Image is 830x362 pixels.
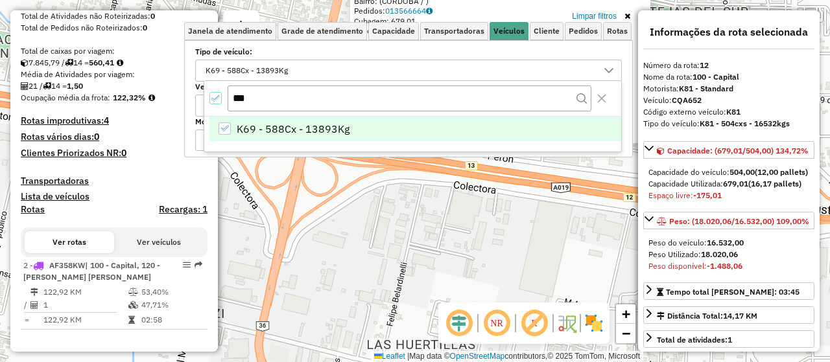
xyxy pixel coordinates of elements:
div: 7.845,79 / 14 = [21,57,207,69]
a: OpenStreetMap [450,352,505,361]
td: 1 [43,299,128,311]
span: Exibir rótulo [519,308,550,339]
span: Veículos [493,27,525,35]
i: Cubagem total roteirizado [21,59,29,67]
td: 02:58 [141,313,202,326]
strong: (16,17 pallets) [748,179,801,188]
strong: -1.488,06 [707,261,742,271]
span: K69 - 588Cx - 13893Kg [237,121,350,137]
a: Zoom out [616,324,635,343]
img: Exibir/Ocultar setores [584,313,604,334]
i: Total de rotas [65,59,73,67]
span: Transportadoras [424,27,484,35]
strong: 18.020,06 [701,249,738,259]
div: Média de Atividades por viagem: [21,69,207,80]
div: Pedidos: [354,6,646,16]
label: Tipo de veículo: [195,46,622,58]
h4: Lista de veículos [21,191,207,202]
i: % de utilização do peso [128,288,138,296]
strong: K81 - 504cxs - 16532kgs [700,119,790,128]
label: Motorista: [195,116,622,128]
strong: 504,00 [729,167,755,177]
button: Ver veículos [114,231,204,253]
h4: Recargas: 1 [159,204,207,215]
span: 2 - [23,260,160,282]
strong: 12 [700,60,709,70]
span: AF358KW [49,260,85,270]
span: | 100 - Capital, 120 - [PERSON_NAME] [PERSON_NAME] [23,260,160,282]
span: − [622,325,630,341]
label: Veículo: [195,81,622,93]
span: Tempo total [PERSON_NAME]: 03:45 [666,287,800,297]
em: Rota exportada [195,261,202,269]
strong: 1,50 [67,81,83,91]
i: Total de rotas [43,82,51,90]
strong: 100 - Capital [693,72,739,82]
span: Peso do veículo: [648,238,744,247]
em: Opções [183,261,191,269]
div: Capacidade: (679,01/504,00) 134,72% [643,161,814,207]
div: Total de Atividades não Roteirizadas: [21,10,207,22]
td: 122,92 KM [43,313,128,326]
em: Média calculada utilizando a maior ocupação (%Peso ou %Cubagem) de cada rota da sessão. Rotas cro... [148,94,155,102]
div: Capacidade do veículo: [648,166,809,178]
div: Peso Utilizado: [648,249,809,260]
li: K69 - 588Cx - 13893Kg [209,117,621,141]
ul: Option List [204,117,621,141]
strong: 679,01 [723,179,748,188]
strong: 122,32% [113,93,146,102]
span: Ocultar deslocamento [444,308,475,339]
span: Total de atividades: [657,335,732,345]
strong: K81 - Standard [679,84,733,93]
button: Close [591,88,612,109]
button: Ver rotas [25,231,114,253]
span: Pedidos [569,27,598,35]
strong: 1 [728,335,732,345]
a: Total de atividades:1 [643,330,814,348]
h4: Rotas improdutivas: [21,115,207,126]
a: Ocultar filtros [622,9,633,23]
a: Rotas [21,204,45,215]
strong: -175,01 [693,190,722,200]
strong: 4 [104,115,109,126]
strong: CQA652 [672,95,702,105]
h4: Rotas vários dias: [21,131,207,142]
a: Tempo total [PERSON_NAME]: 03:45 [643,282,814,300]
h4: Informações da rota selecionada [643,26,814,38]
a: Capacidade: (679,01/504,00) 134,72% [643,141,814,159]
div: Veículo: [643,95,814,106]
span: Grade de atendimento [281,27,363,35]
i: Meta Caixas/viagem: 325,98 Diferença: 234,43 [117,59,123,67]
span: Rotas [607,27,628,35]
span: Capacidade: (679,01/504,00) 134,72% [667,146,809,155]
span: Capacidade [372,27,415,35]
span: Cliente [534,27,560,35]
i: Distância Total [30,288,38,296]
strong: 16.532,00 [707,238,744,247]
span: + [622,306,630,322]
div: Número da rota: [643,60,814,71]
h4: Transportadoras [21,175,207,187]
div: Total de Pedidos não Roteirizados: [21,22,207,34]
strong: 0 [121,147,126,159]
div: Peso: (18.020,06/16.532,00) 109,00% [643,232,814,277]
span: Ocultar NR [481,308,512,339]
i: % de utilização da cubagem [128,301,138,309]
div: Total de caixas por viagem: [21,45,207,57]
div: Map data © contributors,© 2025 TomTom, Microsoft [371,351,643,362]
div: Motorista: [643,83,814,95]
div: Capacidade Utilizada: [648,178,809,190]
span: Ocupação média da frota: [21,93,110,102]
i: Total de Atividades [30,301,38,309]
td: = [23,313,30,326]
a: Limpar filtros [569,9,619,23]
div: Selecione um ou mais itens [201,130,307,151]
span: 14,17 KM [723,311,757,321]
strong: 0 [150,11,155,21]
div: 21 / 14 = [21,80,207,92]
span: Peso: (18.020,06/16.532,00) 109,00% [669,216,809,226]
i: Observações [426,7,433,15]
div: Peso disponível: [648,260,809,272]
i: Tempo total em rota [128,316,135,324]
h4: Clientes Priorizados NR: [21,148,207,159]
